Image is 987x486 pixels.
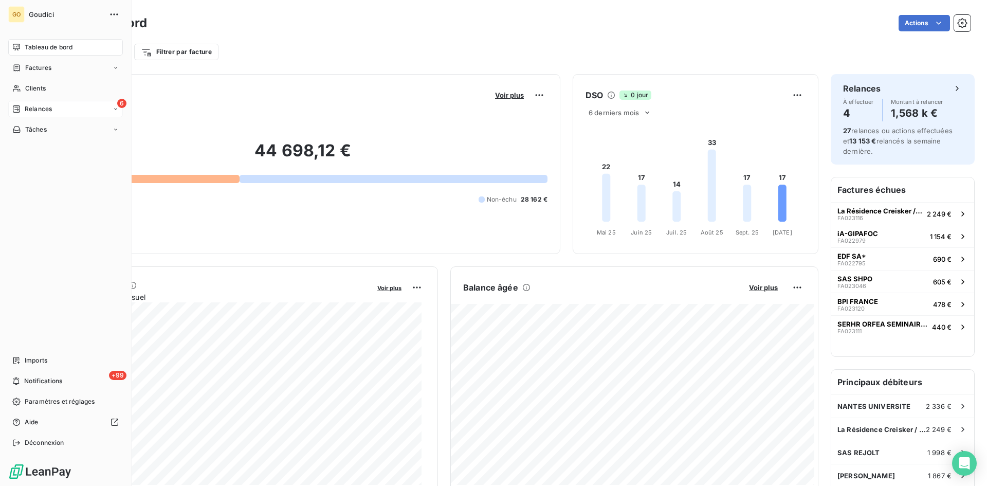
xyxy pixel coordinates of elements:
span: relances ou actions effectuées et relancés la semaine dernière. [843,127,953,155]
tspan: Juin 25 [631,229,652,236]
button: EDF SA*FA022795690 € [831,247,974,270]
div: GO [8,6,25,23]
img: Logo LeanPay [8,463,72,480]
span: 690 € [933,255,952,263]
span: 2 249 € [927,210,952,218]
span: Aide [25,418,39,427]
span: Paramètres et réglages [25,397,95,406]
span: Factures [25,63,51,73]
span: 1 154 € [930,232,952,241]
span: Goudici [29,10,103,19]
tspan: Juil. 25 [666,229,687,236]
span: SAS REJOLT [837,448,880,457]
span: Clients [25,84,46,93]
span: 13 153 € [849,137,876,145]
h6: DSO [586,89,603,101]
span: À effectuer [843,99,874,105]
span: 2 336 € [926,402,952,410]
tspan: Sept. 25 [736,229,759,236]
span: [PERSON_NAME] [837,472,895,480]
tspan: Août 25 [701,229,723,236]
span: 6 derniers mois [589,109,639,117]
tspan: Mai 25 [597,229,616,236]
h6: Principaux débiteurs [831,370,974,394]
span: La Résidence Creisker / CRT Loire Littoral [837,207,923,215]
button: SERHR ORFEA SEMINAIRESFA023111440 € [831,315,974,338]
span: Tableau de bord [25,43,72,52]
h6: Balance âgée [463,281,518,294]
span: iA-GIPAFOC [837,229,878,238]
span: 605 € [933,278,952,286]
span: +99 [109,371,126,380]
div: Open Intercom Messenger [952,451,977,476]
button: La Résidence Creisker / CRT Loire LittoralFA0231162 249 € [831,202,974,225]
tspan: [DATE] [773,229,792,236]
span: FA023111 [837,328,862,334]
span: 6 [117,99,126,108]
span: Imports [25,356,47,365]
span: Non-échu [487,195,517,204]
span: SERHR ORFEA SEMINAIRES [837,320,928,328]
span: Tâches [25,125,47,134]
button: Actions [899,15,950,31]
span: 0 jour [619,91,651,100]
span: EDF SA* [837,252,866,260]
h2: 44 698,12 € [58,140,547,171]
button: Voir plus [492,91,527,100]
a: Aide [8,414,123,430]
span: 27 [843,127,851,135]
span: FA023046 [837,283,866,289]
span: FA022795 [837,260,866,266]
button: Voir plus [746,283,781,292]
span: 1 867 € [928,472,952,480]
span: 2 249 € [926,425,952,434]
span: La Résidence Creisker / CRT Loire Littoral [837,425,926,434]
button: iA-GIPAFOCFA0229791 154 € [831,225,974,247]
span: Notifications [24,376,62,386]
button: Voir plus [374,283,405,292]
span: SAS SHPO [837,275,872,283]
span: 1 998 € [927,448,952,457]
h4: 4 [843,105,874,121]
span: FA022979 [837,238,866,244]
span: Déconnexion [25,438,64,447]
h4: 1,568 k € [891,105,943,121]
span: FA023116 [837,215,863,221]
h6: Factures échues [831,177,974,202]
span: Montant à relancer [891,99,943,105]
span: NANTES UNIVERSITE [837,402,911,410]
button: Filtrer par facture [134,44,218,60]
span: FA023120 [837,305,865,312]
button: BPI FRANCEFA023120478 € [831,293,974,315]
span: 478 € [933,300,952,309]
span: Relances [25,104,52,114]
span: Voir plus [495,91,524,99]
span: Chiffre d'affaires mensuel [58,292,370,302]
span: 28 162 € [521,195,547,204]
h6: Relances [843,82,881,95]
span: BPI FRANCE [837,297,878,305]
span: Voir plus [749,283,778,292]
span: Voir plus [377,284,401,292]
span: 440 € [932,323,952,331]
button: SAS SHPOFA023046605 € [831,270,974,293]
